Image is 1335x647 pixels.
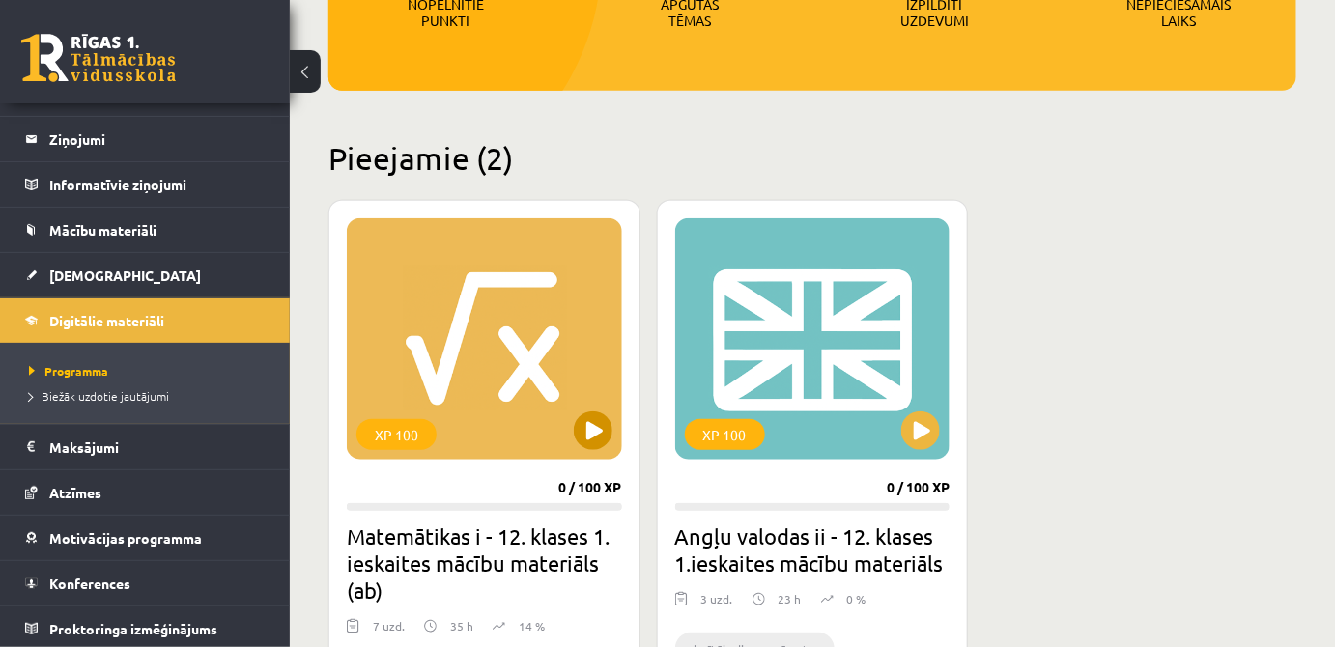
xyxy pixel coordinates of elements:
a: Biežāk uzdotie jautājumi [29,387,270,405]
h2: Matemātikas i - 12. klases 1. ieskaites mācību materiāls (ab) [347,522,622,604]
a: Programma [29,362,270,380]
legend: Maksājumi [49,425,266,469]
span: Programma [29,363,108,379]
a: Motivācijas programma [25,516,266,560]
p: 14 % [519,617,545,634]
div: 7 uzd. [373,617,405,646]
h2: Pieejamie (2) [328,139,1296,177]
span: Digitālie materiāli [49,312,164,329]
p: 23 h [779,590,802,607]
a: Maksājumi [25,425,266,469]
div: XP 100 [685,419,765,450]
span: Proktoringa izmēģinājums [49,620,217,637]
div: 3 uzd. [701,590,733,619]
span: Motivācijas programma [49,529,202,547]
p: 0 % [847,590,866,607]
span: [DEMOGRAPHIC_DATA] [49,267,201,284]
span: Konferences [49,575,130,592]
a: Ziņojumi [25,117,266,161]
a: Konferences [25,561,266,605]
a: Atzīmes [25,470,266,515]
span: Mācību materiāli [49,221,156,239]
a: Informatīvie ziņojumi [25,162,266,207]
div: XP 100 [356,419,437,450]
p: 35 h [450,617,473,634]
a: Mācību materiāli [25,208,266,252]
a: [DEMOGRAPHIC_DATA] [25,253,266,297]
h2: Angļu valodas ii - 12. klases 1.ieskaites mācību materiāls [675,522,951,577]
a: Rīgas 1. Tālmācības vidusskola [21,34,176,82]
legend: Ziņojumi [49,117,266,161]
span: Biežāk uzdotie jautājumi [29,388,169,404]
span: Atzīmes [49,484,101,501]
legend: Informatīvie ziņojumi [49,162,266,207]
a: Digitālie materiāli [25,298,266,343]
